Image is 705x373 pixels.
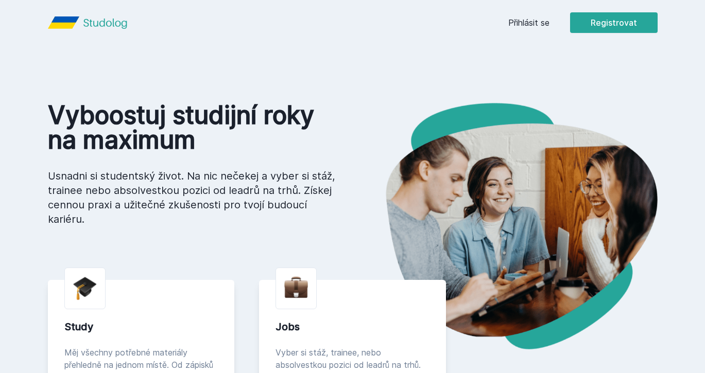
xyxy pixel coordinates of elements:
[508,16,549,29] a: Přihlásit se
[570,12,658,33] button: Registrovat
[48,103,336,152] h1: Vyboostuj studijní roky na maximum
[64,319,218,334] div: Study
[48,169,336,226] p: Usnadni si studentský život. Na nic nečekej a vyber si stáž, trainee nebo absolvestkou pozici od ...
[276,319,429,334] div: Jobs
[73,276,97,300] img: graduation-cap.png
[353,103,658,349] img: hero.png
[284,274,308,300] img: briefcase.png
